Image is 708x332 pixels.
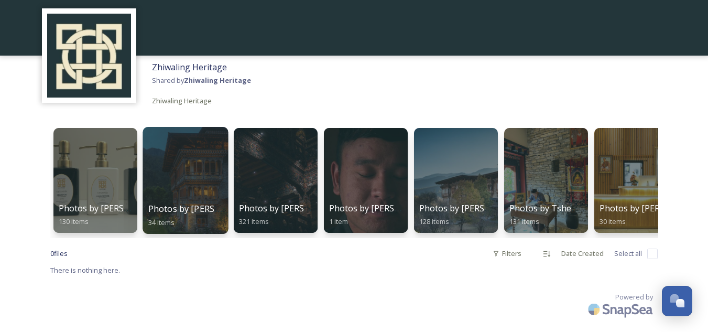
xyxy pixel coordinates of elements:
[419,202,528,214] span: Photos by [PERSON_NAME]
[509,217,539,226] span: 131 items
[231,123,321,233] a: Photos by [PERSON_NAME]321 items
[509,202,587,214] span: Photos by Tshering
[148,203,346,215] span: Photos by [PERSON_NAME] and [PERSON_NAME]
[239,217,269,226] span: 321 items
[59,202,168,214] span: Photos by [PERSON_NAME]
[556,243,609,264] div: Date Created
[591,123,681,233] a: Photos by [PERSON_NAME]30 items
[662,286,692,316] button: Open Chat
[152,96,212,105] span: Zhiwaling Heritage
[600,217,626,226] span: 30 items
[411,123,501,233] a: Photos by [PERSON_NAME]128 items
[148,217,175,227] span: 34 items
[50,123,140,233] a: Photos by [PERSON_NAME]130 items
[615,292,653,302] span: Powered by
[239,202,348,214] span: Photos by [PERSON_NAME]
[501,123,591,233] a: Photos by Tshering131 items
[614,249,642,259] span: Select all
[152,76,251,85] span: Shared by
[47,14,131,98] img: Screenshot%202025-04-29%20at%2011.05.50.png
[152,61,227,73] span: Zhiwaling Heritage
[329,202,467,214] span: Photos by [PERSON_NAME] (Video)
[152,94,212,107] a: Zhiwaling Heritage
[329,217,348,226] span: 1 item
[419,217,449,226] span: 128 items
[50,265,120,275] span: There is nothing here.
[59,217,89,226] span: 130 items
[585,297,658,322] img: SnapSea Logo
[487,243,527,264] div: Filters
[50,249,68,259] span: 0 file s
[140,123,231,233] a: Photos by [PERSON_NAME] and [PERSON_NAME]34 items
[184,76,251,85] strong: Zhiwaling Heritage
[321,123,411,233] a: Photos by [PERSON_NAME] (Video)1 item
